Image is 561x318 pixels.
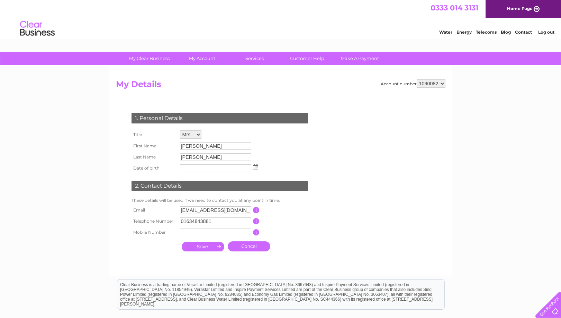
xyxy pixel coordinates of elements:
img: logo.png [20,18,55,39]
input: Information [253,218,260,224]
div: 2. Contact Details [132,181,308,191]
th: Telephone Number [130,216,178,227]
th: Last Name [130,152,178,163]
a: Energy [456,29,472,35]
div: 1. Personal Details [132,113,308,123]
h2: My Details [116,79,445,93]
a: Log out [538,29,554,35]
a: My Account [173,52,230,65]
a: Cancel [228,241,270,251]
input: Submit [182,242,224,251]
a: 0333 014 3131 [431,3,478,12]
a: Services [226,52,283,65]
th: Date of birth [130,163,178,174]
a: Blog [501,29,511,35]
th: First Name [130,140,178,152]
a: Water [439,29,452,35]
th: Mobile Number [130,227,178,238]
div: Clear Business is a trading name of Verastar Limited (registered in [GEOGRAPHIC_DATA] No. 3667643... [117,4,444,34]
img: ... [253,164,258,170]
a: Make A Payment [331,52,388,65]
td: These details will be used if we need to contact you at any point in time. [130,196,310,205]
a: Telecoms [476,29,497,35]
input: Information [253,207,260,213]
div: Account number [381,79,445,88]
th: Email [130,205,178,216]
a: My Clear Business [121,52,178,65]
a: Contact [515,29,532,35]
a: Customer Help [279,52,336,65]
input: Information [253,229,260,235]
th: Title [130,129,178,140]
